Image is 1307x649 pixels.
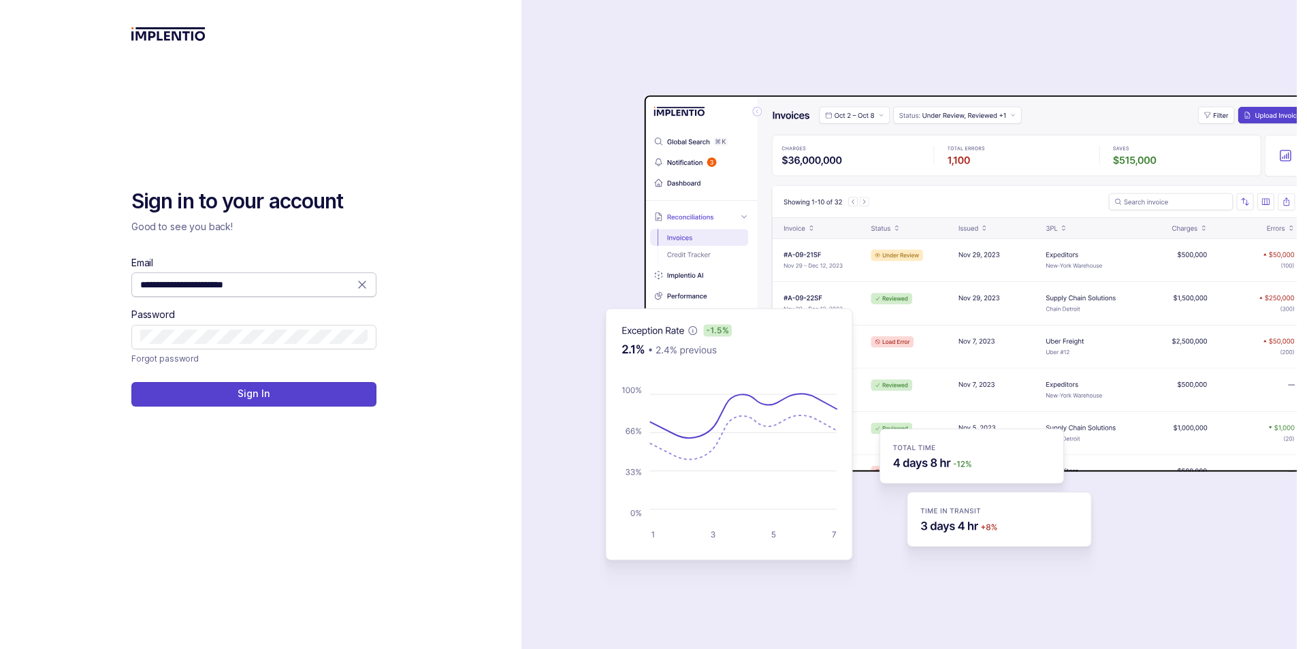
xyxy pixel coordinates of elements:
h2: Sign in to your account [131,188,376,215]
img: logo [131,27,206,41]
p: Good to see you back! [131,220,376,234]
label: Password [131,308,175,321]
button: Sign In [131,382,376,407]
p: Sign In [238,387,270,400]
label: Email [131,256,153,270]
a: Link Forgot password [131,352,199,366]
p: Forgot password [131,352,199,366]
